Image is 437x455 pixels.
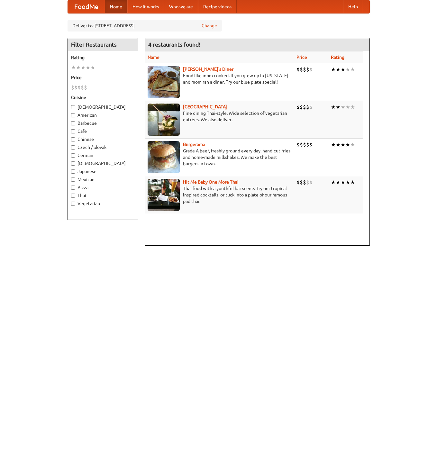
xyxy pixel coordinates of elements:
[148,66,180,98] img: sallys.jpg
[350,179,355,186] li: ★
[71,113,75,117] input: American
[71,169,75,174] input: Japanese
[71,84,74,91] li: $
[164,0,198,13] a: Who we are
[303,104,306,111] li: $
[309,104,313,111] li: $
[81,64,86,71] li: ★
[341,104,345,111] li: ★
[71,74,135,81] h5: Price
[71,176,135,183] label: Mexican
[68,20,222,32] div: Deliver to: [STREET_ADDRESS]
[303,179,306,186] li: $
[309,141,313,148] li: $
[71,121,75,125] input: Barbecue
[345,141,350,148] li: ★
[84,84,87,91] li: $
[296,179,300,186] li: $
[331,55,344,60] a: Rating
[341,141,345,148] li: ★
[105,0,127,13] a: Home
[71,94,135,101] h5: Cuisine
[148,55,159,60] a: Name
[148,72,292,85] p: Food like mom cooked, if you grew up in [US_STATE] and mom ran a diner. Try our blue plate special!
[306,141,309,148] li: $
[71,202,75,206] input: Vegetarian
[306,104,309,111] li: $
[183,142,205,147] a: Burgerama
[71,54,135,61] h5: Rating
[68,38,138,51] h4: Filter Restaurants
[331,179,336,186] li: ★
[71,136,135,142] label: Chinese
[71,145,75,150] input: Czech / Slovak
[303,141,306,148] li: $
[306,66,309,73] li: $
[350,104,355,111] li: ★
[336,104,341,111] li: ★
[81,84,84,91] li: $
[71,128,135,134] label: Cafe
[76,64,81,71] li: ★
[90,64,95,71] li: ★
[71,104,135,110] label: [DEMOGRAPHIC_DATA]
[77,84,81,91] li: $
[183,104,227,109] a: [GEOGRAPHIC_DATA]
[71,120,135,126] label: Barbecue
[341,66,345,73] li: ★
[148,41,200,48] ng-pluralize: 4 restaurants found!
[71,200,135,207] label: Vegetarian
[183,179,239,185] a: Hit Me Baby One More Thai
[306,179,309,186] li: $
[71,152,135,159] label: German
[300,141,303,148] li: $
[336,66,341,73] li: ★
[71,160,135,167] label: [DEMOGRAPHIC_DATA]
[350,141,355,148] li: ★
[341,179,345,186] li: ★
[148,179,180,211] img: babythai.jpg
[300,66,303,73] li: $
[296,55,307,60] a: Price
[202,23,217,29] a: Change
[148,104,180,136] img: satay.jpg
[309,66,313,73] li: $
[71,64,76,71] li: ★
[71,144,135,150] label: Czech / Slovak
[71,105,75,109] input: [DEMOGRAPHIC_DATA]
[71,137,75,141] input: Chinese
[296,104,300,111] li: $
[300,104,303,111] li: $
[71,168,135,175] label: Japanese
[86,64,90,71] li: ★
[71,177,75,182] input: Mexican
[71,161,75,166] input: [DEMOGRAPHIC_DATA]
[148,148,292,167] p: Grade A beef, freshly ground every day, hand-cut fries, and home-made milkshakes. We make the bes...
[345,66,350,73] li: ★
[71,186,75,190] input: Pizza
[296,141,300,148] li: $
[74,84,77,91] li: $
[148,141,180,173] img: burgerama.jpg
[148,185,292,205] p: Thai food with a youthful bar scene. Try our tropical inspired cocktails, or tuck into a plate of...
[345,104,350,111] li: ★
[71,153,75,158] input: German
[336,141,341,148] li: ★
[71,129,75,133] input: Cafe
[71,184,135,191] label: Pizza
[198,0,237,13] a: Recipe videos
[127,0,164,13] a: How it works
[343,0,363,13] a: Help
[331,104,336,111] li: ★
[303,66,306,73] li: $
[71,194,75,198] input: Thai
[309,179,313,186] li: $
[183,67,233,72] a: [PERSON_NAME]'s Diner
[331,141,336,148] li: ★
[331,66,336,73] li: ★
[71,112,135,118] label: American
